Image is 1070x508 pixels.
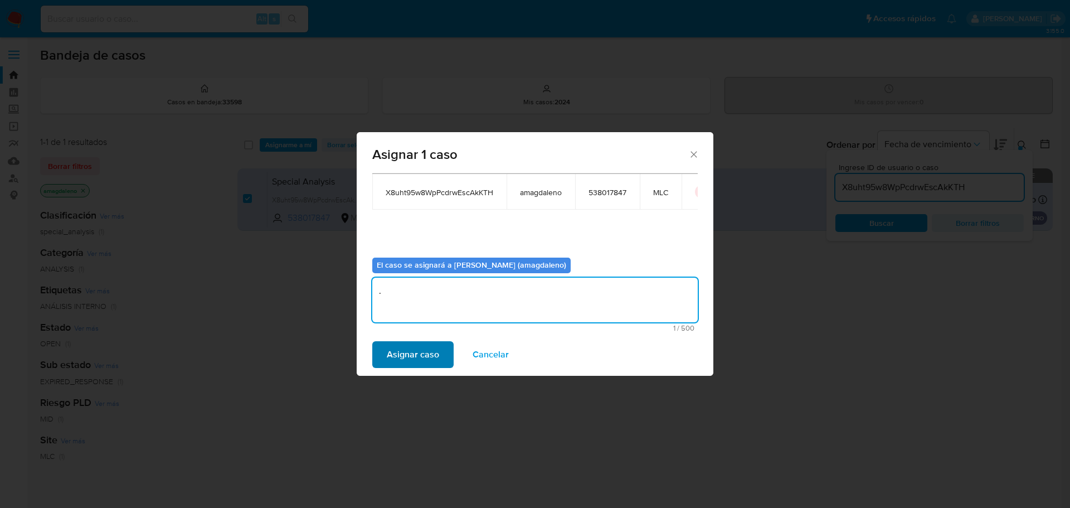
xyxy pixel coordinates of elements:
[387,342,439,367] span: Asignar caso
[458,341,523,368] button: Cancelar
[372,278,698,322] textarea: .
[357,132,713,376] div: assign-modal
[520,187,562,197] span: amagdaleno
[695,185,708,199] button: icon-button
[473,342,509,367] span: Cancelar
[588,187,626,197] span: 538017847
[688,149,698,159] button: Cerrar ventana
[377,259,566,270] b: El caso se asignará a [PERSON_NAME] (amagdaleno)
[376,325,694,332] span: Máximo 500 caracteres
[653,187,668,197] span: MLC
[372,148,688,161] span: Asignar 1 caso
[372,341,454,368] button: Asignar caso
[386,187,493,197] span: X8uht95w8WpPcdrwEscAkKTH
